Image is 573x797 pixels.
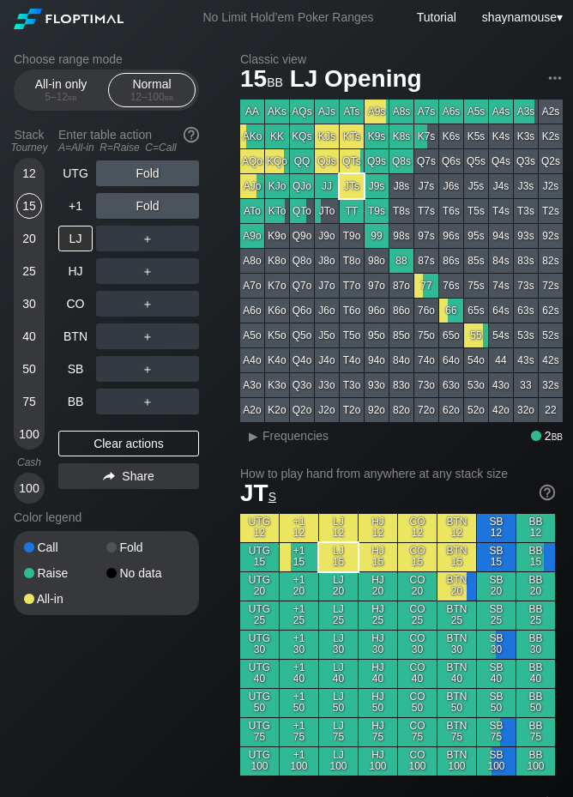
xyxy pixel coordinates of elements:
div: 93s [514,224,538,248]
div: +1 30 [280,631,318,659]
div: 74o [414,348,438,372]
div: K3o [265,373,289,397]
div: Q9s [365,149,389,173]
div: K5o [265,323,289,347]
div: 43o [489,373,513,397]
div: K3s [514,124,538,148]
div: Q2o [290,398,314,422]
span: LJ Opening [287,66,425,94]
div: +1 50 [280,689,318,717]
div: AQs [290,100,314,124]
div: 32o [514,398,538,422]
div: 53s [514,323,538,347]
div: Enter table action [58,121,199,160]
div: 87s [414,249,438,273]
div: SB 20 [477,572,516,601]
div: J8s [389,174,413,198]
div: J5s [464,174,488,198]
div: LJ 12 [319,514,358,542]
div: AQo [240,149,264,173]
div: UTG [58,160,93,186]
div: All-in only [21,74,100,106]
div: 12 – 100 [116,91,188,103]
div: Q6o [290,299,314,323]
div: Share [58,463,199,489]
div: JTo [315,199,339,223]
div: T2s [539,199,563,223]
div: No Limit Hold’em Poker Ranges [177,10,399,28]
div: +1 25 [280,601,318,630]
div: 74s [489,274,513,298]
div: Q6s [439,149,463,173]
div: Q8s [389,149,413,173]
div: T2o [340,398,364,422]
div: BTN [58,323,93,349]
img: help.32db89a4.svg [538,483,557,502]
div: 65s [464,299,488,323]
div: SB 75 [477,718,516,746]
div: KJo [265,174,289,198]
div: 22 [539,398,563,422]
div: BB 20 [516,572,555,601]
div: SB 15 [477,543,516,571]
div: 40 [16,323,42,349]
div: A3s [514,100,538,124]
div: CO 20 [398,572,437,601]
span: bb [165,91,174,103]
div: ＋ [96,323,199,349]
div: All-in [24,593,106,605]
div: T5o [340,323,364,347]
span: 15 [238,66,286,94]
div: UTG 25 [240,601,279,630]
div: SB 40 [477,660,516,688]
div: 72s [539,274,563,298]
div: CO 12 [398,514,437,542]
div: 64o [439,348,463,372]
div: 83s [514,249,538,273]
a: Tutorial [417,10,456,24]
div: UTG 100 [240,747,279,776]
div: K4o [265,348,289,372]
div: QTs [340,149,364,173]
div: CO 25 [398,601,437,630]
div: ＋ [96,356,199,382]
div: ＋ [96,389,199,414]
div: 100 [16,475,42,501]
div: A9o [240,224,264,248]
div: T7s [414,199,438,223]
div: BB 40 [516,660,555,688]
div: SB [58,356,93,382]
span: JT [240,480,276,506]
div: A2s [539,100,563,124]
div: 85s [464,249,488,273]
div: HJ 20 [359,572,397,601]
div: 15 [16,193,42,219]
div: LJ 40 [319,660,358,688]
div: 98o [365,249,389,273]
div: BB 25 [516,601,555,630]
div: Q3s [514,149,538,173]
h2: Classic view [240,52,563,66]
div: 94o [365,348,389,372]
div: LJ 15 [319,543,358,571]
div: K8o [265,249,289,273]
div: Raise [24,567,106,579]
span: Frequencies [262,429,329,443]
div: 98s [389,224,413,248]
div: HJ [58,258,93,284]
div: Q2s [539,149,563,173]
div: Normal [112,74,191,106]
div: UTG 50 [240,689,279,717]
div: 52o [464,398,488,422]
div: J4s [489,174,513,198]
div: CO 15 [398,543,437,571]
div: J2s [539,174,563,198]
div: 32s [539,373,563,397]
div: QJs [315,149,339,173]
div: A6o [240,299,264,323]
div: 75 [16,389,42,414]
div: BB 50 [516,689,555,717]
div: KTs [340,124,364,148]
div: K2o [265,398,289,422]
div: Q4s [489,149,513,173]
